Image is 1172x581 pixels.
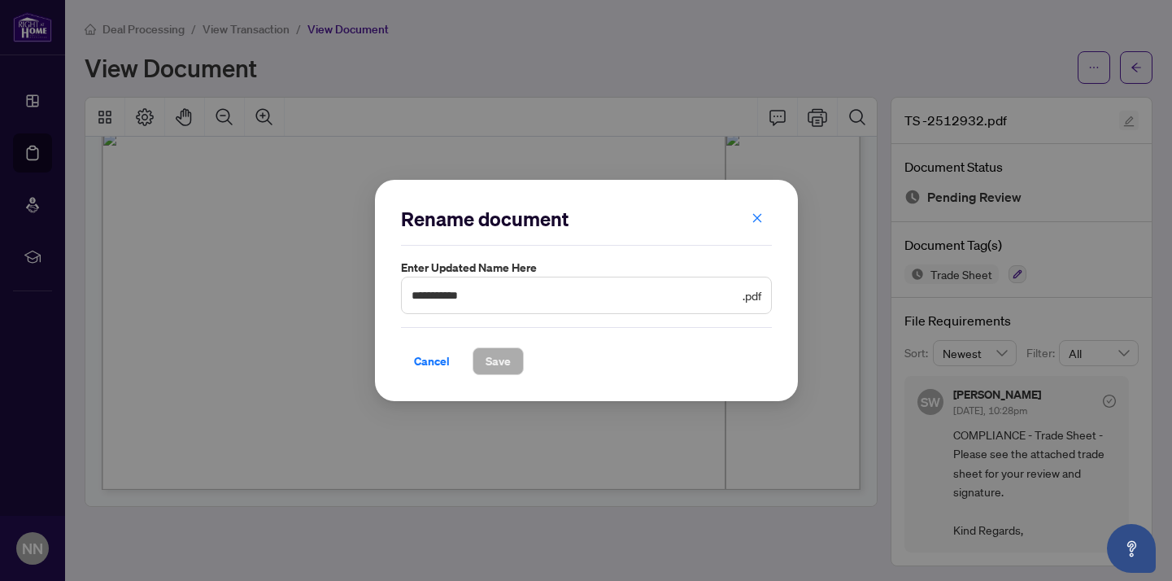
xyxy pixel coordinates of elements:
h2: Rename document [401,206,772,232]
label: Enter updated name here [401,259,772,277]
span: Cancel [414,348,450,374]
span: close [752,212,763,224]
button: Save [473,347,524,375]
button: Open asap [1107,524,1156,573]
span: .pdf [743,286,761,304]
button: Cancel [401,347,463,375]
